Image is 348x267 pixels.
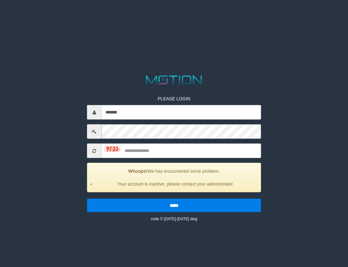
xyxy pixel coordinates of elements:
div: We has encountered some problem. [87,163,261,192]
li: Your account is inactive, please contact your administrator. [95,181,256,187]
img: MOTION_logo.png [144,74,204,86]
img: captcha [105,146,121,152]
strong: Whoops! [128,169,147,174]
small: code © [DATE]-[DATE] dwg [151,217,197,221]
p: PLEASE LOGIN [87,96,261,102]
